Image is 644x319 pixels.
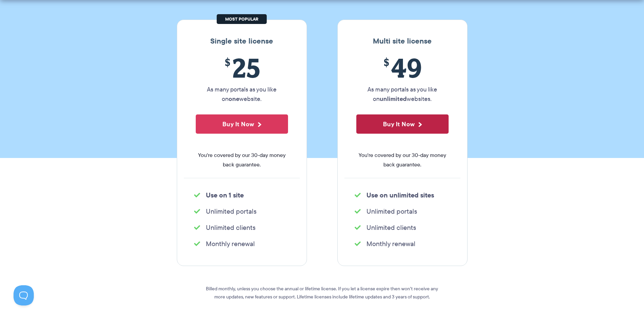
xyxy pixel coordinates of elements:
li: Unlimited portals [355,207,450,216]
strong: Use on unlimited sites [366,190,434,200]
p: Billed monthly, unless you choose the annual or lifetime license. If you let a license expire the... [200,285,444,301]
p: As many portals as you like on website. [196,85,288,104]
li: Monthly renewal [355,239,450,248]
li: Unlimited clients [355,223,450,232]
h3: Single site license [184,37,300,46]
li: Unlimited portals [194,207,290,216]
span: You're covered by our 30-day money back guarantee. [356,151,449,169]
h3: Multi site license [344,37,460,46]
span: 25 [196,52,288,83]
button: Buy It Now [356,114,449,134]
li: Unlimited clients [194,223,290,232]
span: 49 [356,52,449,83]
p: As many portals as you like on websites. [356,85,449,104]
span: You're covered by our 30-day money back guarantee. [196,151,288,169]
iframe: Toggle Customer Support [14,285,34,305]
strong: Use on 1 site [206,190,244,200]
strong: one [229,94,239,103]
li: Monthly renewal [194,239,290,248]
strong: unlimited [380,94,407,103]
button: Buy It Now [196,114,288,134]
